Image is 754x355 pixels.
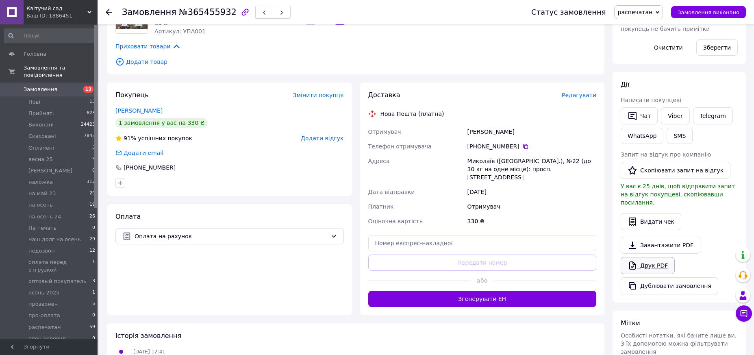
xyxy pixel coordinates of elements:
[92,335,95,342] span: 0
[4,28,96,43] input: Пошук
[647,39,690,56] button: Очистити
[621,332,737,355] span: Особисті нотатки, які бачите лише ви. З їх допомогою можна фільтрувати замовлення
[115,42,181,51] span: Приховати товари
[678,9,739,15] span: Замовлення виконано
[28,289,59,296] span: осень 2025
[368,91,400,99] span: Доставка
[368,158,390,164] span: Адреса
[621,17,710,32] span: Відображається тільки вам, покупець не бачить примітки
[693,107,733,124] a: Telegram
[531,8,606,16] div: Статус замовлення
[122,7,176,17] span: Замовлення
[667,128,693,144] button: SMS
[621,162,730,179] button: Скопіювати запит на відгук
[661,107,689,124] a: Viber
[115,134,192,142] div: успішних покупок
[28,179,53,186] span: наложка
[89,201,95,209] span: 19
[92,312,95,319] span: 0
[368,235,597,251] input: Номер експрес-накладної
[115,149,164,157] div: Додати email
[28,133,56,140] span: Скасовані
[368,143,432,150] span: Телефон отримувача
[28,301,58,308] span: прозвонен
[368,189,415,195] span: Дата відправки
[28,224,56,232] span: На печать
[28,259,92,273] span: оплата перед отгрузкой
[28,236,81,243] span: наш долг на осень
[28,312,60,319] span: про-оплата
[87,110,95,117] span: 623
[28,190,56,197] span: на май 23
[92,224,95,232] span: 0
[26,5,87,12] span: Квітучий сад
[28,201,53,209] span: на осень
[621,277,718,294] button: Дублювати замовлення
[81,121,95,128] span: 24423
[28,247,54,255] span: недозвон
[368,218,423,224] span: Оціночна вартість
[466,214,598,229] div: 330 ₴
[696,39,738,56] button: Зберегти
[28,156,53,163] span: весна 25
[89,98,95,106] span: 13
[301,135,343,142] span: Додати відгук
[28,121,54,128] span: Виконані
[84,133,95,140] span: 7843
[562,92,596,98] span: Редагувати
[621,81,629,88] span: Дії
[28,213,61,220] span: на осень 24
[92,167,95,174] span: 0
[28,144,54,152] span: Оплачені
[115,107,163,114] a: [PERSON_NAME]
[124,135,136,142] span: 91%
[671,6,746,18] button: Замовлення виконано
[466,185,598,199] div: [DATE]
[618,9,653,15] span: распечатан
[92,144,95,152] span: 3
[28,335,66,342] span: спец.условия
[621,151,711,158] span: Запит на відгук про компанію
[179,7,237,17] span: №365455932
[89,247,95,255] span: 12
[621,128,663,144] a: WhatsApp
[154,28,206,35] span: Артикул: УПА001
[466,154,598,185] div: Миколаїв ([GEOGRAPHIC_DATA].), №22 (до 30 кг на одне місце): просп. [STREET_ADDRESS]
[115,91,149,99] span: Покупець
[26,12,98,20] div: Ваш ID: 1886451
[621,97,681,103] span: Написати покупцеві
[123,149,164,157] div: Додати email
[92,156,95,163] span: 5
[471,277,493,285] span: або
[115,213,141,220] span: Оплата
[466,124,598,139] div: [PERSON_NAME]
[24,64,98,79] span: Замовлення та повідомлення
[89,190,95,197] span: 29
[115,57,596,66] span: Додати товар
[115,118,208,128] div: 1 замовлення у вас на 330 ₴
[133,349,165,355] span: [DATE] 12:41
[368,291,597,307] button: Згенерувати ЕН
[123,163,176,172] div: [PHONE_NUMBER]
[368,128,401,135] span: Отримувач
[24,50,46,58] span: Головна
[87,179,95,186] span: 312
[28,98,40,106] span: Нові
[106,8,112,16] div: Повернутися назад
[89,213,95,220] span: 26
[115,332,181,340] span: Історія замовлення
[89,236,95,243] span: 29
[621,213,681,230] button: Видати чек
[621,107,658,124] button: Чат
[293,92,344,98] span: Змінити покупця
[736,305,752,322] button: Чат з покупцем
[92,289,95,296] span: 1
[378,110,446,118] div: Нова Пошта (платна)
[92,259,95,273] span: 1
[83,86,93,93] span: 13
[135,232,327,241] span: Оплата на рахунок
[28,324,61,331] span: распечатан
[368,203,394,210] span: Платник
[621,257,675,274] a: Друк PDF
[28,110,54,117] span: Прийняті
